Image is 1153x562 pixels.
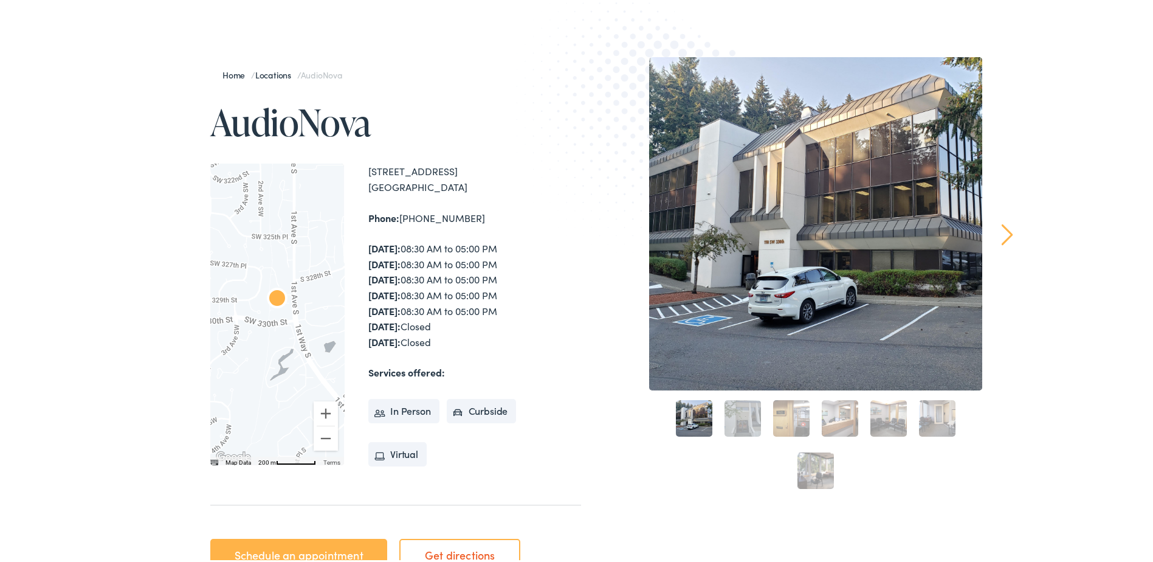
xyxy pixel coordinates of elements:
a: 4 [822,398,858,434]
div: AudioNova [263,283,292,312]
a: 3 [773,398,810,434]
a: Next [1002,221,1013,243]
a: 6 [919,398,955,434]
div: 08:30 AM to 05:00 PM 08:30 AM to 05:00 PM 08:30 AM to 05:00 PM 08:30 AM to 05:00 PM 08:30 AM to 0... [368,238,581,347]
a: 1 [676,398,712,434]
div: [PHONE_NUMBER] [368,208,581,224]
button: Map Scale: 200 m per 62 pixels [255,454,320,463]
strong: [DATE]: [368,270,401,283]
strong: [DATE]: [368,317,401,330]
span: 200 m [258,457,276,463]
img: Google [213,447,253,463]
a: 5 [870,398,907,434]
strong: Phone: [368,209,399,222]
button: Keyboard shortcuts [210,456,218,465]
strong: [DATE]: [368,286,401,299]
button: Map Data [225,456,251,465]
span: / / [222,66,342,78]
a: Home [222,66,251,78]
strong: [DATE]: [368,239,401,252]
a: 7 [797,450,834,487]
a: 2 [724,398,761,434]
a: Open this area in Google Maps (opens a new window) [213,447,253,463]
strong: [DATE]: [368,333,401,346]
strong: [DATE]: [368,255,401,268]
strong: Services offered: [368,363,445,376]
button: Zoom in [314,399,338,423]
h1: AudioNova [210,100,581,140]
button: Zoom out [314,424,338,448]
a: Terms (opens in new tab) [323,457,340,463]
strong: [DATE]: [368,302,401,315]
li: In Person [368,397,439,421]
li: Curbside [447,397,517,421]
a: Locations [255,66,297,78]
span: AudioNova [301,66,342,78]
div: [STREET_ADDRESS] [GEOGRAPHIC_DATA] [368,161,581,192]
li: Virtual [368,440,427,464]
